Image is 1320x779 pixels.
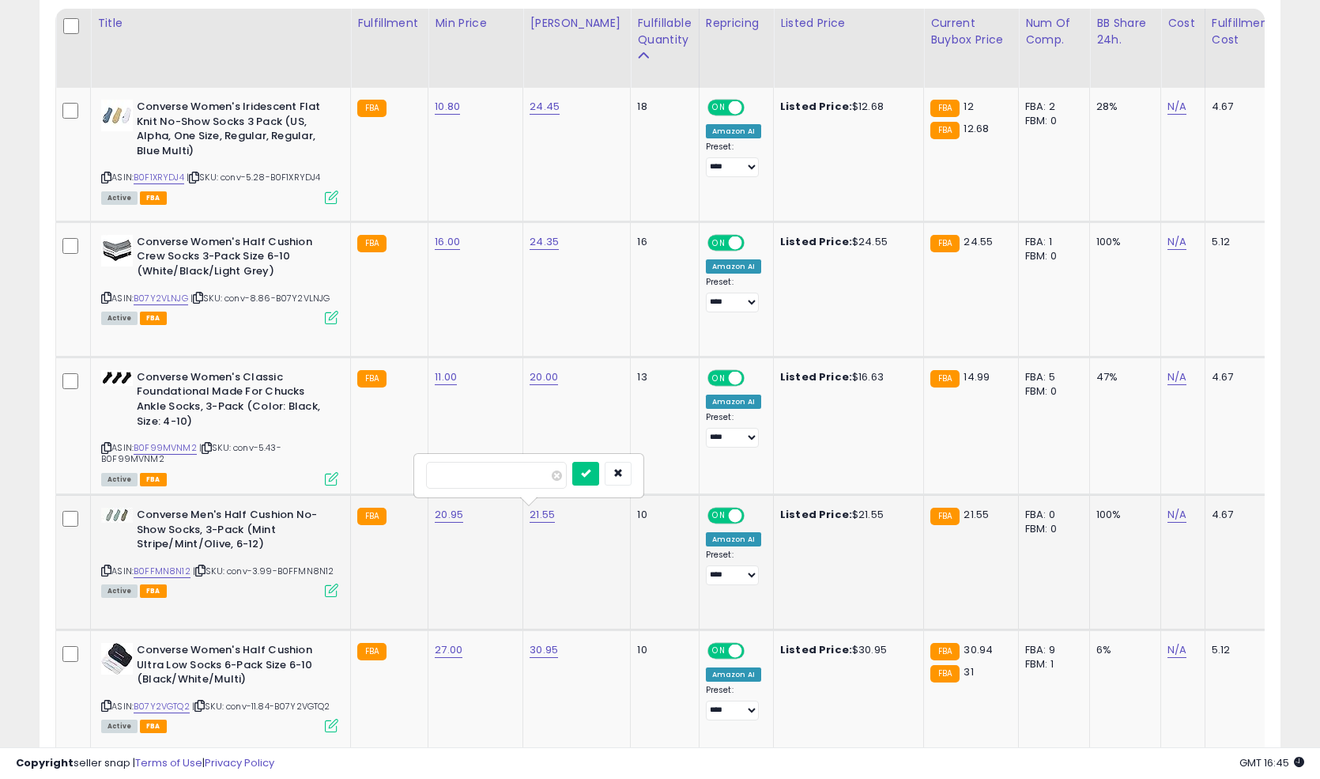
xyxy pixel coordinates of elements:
[101,100,338,202] div: ASIN:
[140,584,167,598] span: FBA
[357,370,387,388] small: FBA
[637,235,686,249] div: 16
[637,643,686,657] div: 10
[530,15,624,32] div: [PERSON_NAME]
[101,643,133,675] img: 31cbyKSZK3L._SL40_.jpg
[357,508,387,525] small: FBA
[709,645,729,658] span: ON
[637,15,692,48] div: Fulfillable Quantity
[134,171,184,184] a: B0F1XRYDJ4
[101,720,138,733] span: All listings currently available for purchase on Amazon
[1096,508,1148,522] div: 100%
[964,234,993,249] span: 24.55
[709,101,729,115] span: ON
[709,509,729,523] span: ON
[706,395,761,409] div: Amazon AI
[1167,369,1186,385] a: N/A
[137,370,329,433] b: Converse Women's Classic Foundational Made For Chucks Ankle Socks, 3-Pack (Color: Black, Size: 4-10)
[1096,100,1148,114] div: 28%
[1096,643,1148,657] div: 6%
[780,15,917,32] div: Listed Price
[637,100,686,114] div: 18
[357,15,421,32] div: Fulfillment
[357,235,387,252] small: FBA
[435,15,516,32] div: Min Price
[435,234,460,250] a: 16.00
[741,645,767,658] span: OFF
[435,507,463,523] a: 20.95
[530,642,558,658] a: 30.95
[964,99,973,114] span: 12
[706,532,761,546] div: Amazon AI
[1025,370,1077,384] div: FBA: 5
[205,755,274,770] a: Privacy Policy
[637,508,686,522] div: 10
[1025,249,1077,263] div: FBM: 0
[101,441,281,465] span: | SKU: conv-5.43-B0F99MVNM2
[706,550,761,585] div: Preset:
[964,642,993,657] span: 30.94
[140,720,167,733] span: FBA
[706,412,761,448] div: Preset:
[101,473,138,486] span: All listings currently available for purchase on Amazon
[780,369,852,384] b: Listed Price:
[964,369,990,384] span: 14.99
[16,755,74,770] strong: Copyright
[101,584,138,598] span: All listings currently available for purchase on Amazon
[706,685,761,720] div: Preset:
[187,171,321,183] span: | SKU: conv-5.28-B0F1XRYDJ4
[1167,234,1186,250] a: N/A
[101,312,138,325] span: All listings currently available for purchase on Amazon
[1212,235,1267,249] div: 5.12
[101,191,138,205] span: All listings currently available for purchase on Amazon
[706,124,761,138] div: Amazon AI
[741,236,767,250] span: OFF
[780,100,911,114] div: $12.68
[780,234,852,249] b: Listed Price:
[1025,114,1077,128] div: FBM: 0
[706,667,761,682] div: Amazon AI
[140,312,167,325] span: FBA
[435,642,462,658] a: 27.00
[930,100,960,117] small: FBA
[101,370,133,386] img: 21Hb5U-7t2L._SL40_.jpg
[101,370,338,484] div: ASIN:
[140,191,167,205] span: FBA
[930,370,960,388] small: FBA
[1096,370,1148,384] div: 47%
[706,277,761,312] div: Preset:
[530,99,560,115] a: 24.45
[101,508,338,596] div: ASIN:
[97,15,344,32] div: Title
[16,756,274,771] div: seller snap | |
[1025,384,1077,399] div: FBM: 0
[435,99,460,115] a: 10.80
[637,370,686,384] div: 13
[134,565,190,578] a: B0FFMN8N12
[930,235,960,252] small: FBA
[1025,15,1083,48] div: Num of Comp.
[706,142,761,177] div: Preset:
[1096,15,1154,48] div: BB Share 24h.
[930,643,960,660] small: FBA
[192,700,330,713] span: | SKU: conv-11.84-B07Y2VGTQ2
[1025,508,1077,522] div: FBA: 0
[709,236,729,250] span: ON
[780,99,852,114] b: Listed Price:
[709,371,729,384] span: ON
[190,292,330,304] span: | SKU: conv-8.86-B07Y2VLNJG
[1025,235,1077,249] div: FBA: 1
[1239,755,1304,770] span: 2025-09-9 16:45 GMT
[930,15,1012,48] div: Current Buybox Price
[780,643,911,657] div: $30.95
[1025,522,1077,536] div: FBM: 0
[1212,643,1267,657] div: 5.12
[780,235,911,249] div: $24.55
[1096,235,1148,249] div: 100%
[964,664,973,679] span: 31
[1212,15,1273,48] div: Fulfillment Cost
[530,234,559,250] a: 24.35
[137,235,329,283] b: Converse Women's Half Cushion Crew Socks 3-Pack Size 6-10 (White/Black/Light Grey)
[357,643,387,660] small: FBA
[741,371,767,384] span: OFF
